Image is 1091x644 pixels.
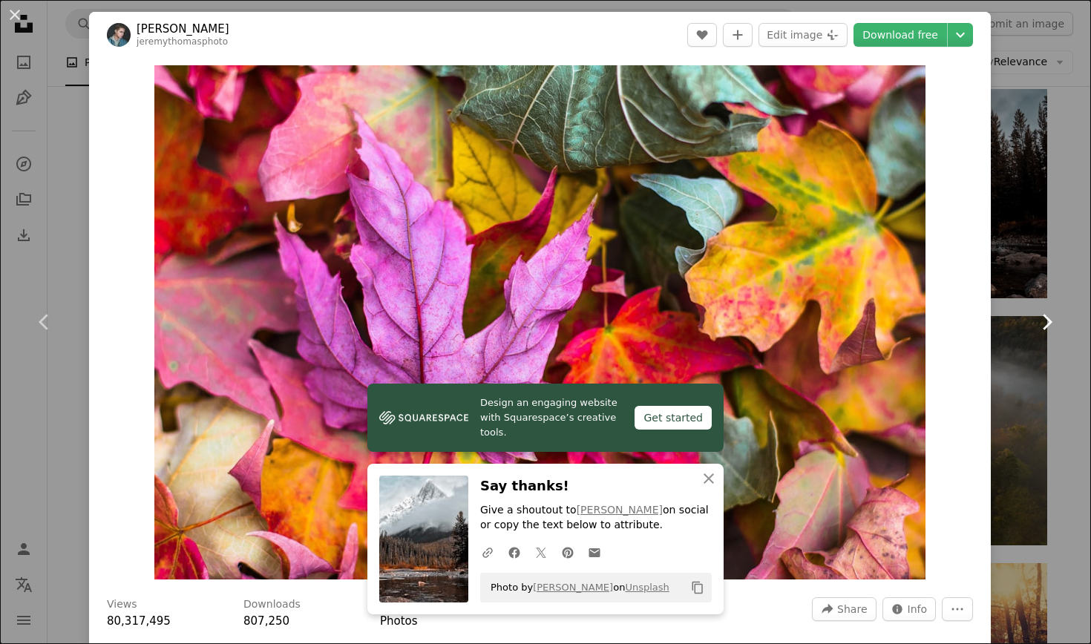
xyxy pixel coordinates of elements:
h3: Say thanks! [480,476,712,497]
span: Share [837,598,867,620]
a: Unsplash [625,582,669,593]
button: Add to Collection [723,23,753,47]
a: [PERSON_NAME] [577,504,663,516]
a: [PERSON_NAME] [137,22,229,36]
button: Zoom in on this image [154,65,926,579]
span: Info [908,598,928,620]
a: Share on Facebook [501,537,528,567]
img: Go to Jeremy Thomas's profile [107,23,131,47]
a: Share on Twitter [528,537,554,567]
button: Like [687,23,717,47]
button: Stats about this image [882,597,937,621]
a: Photos [380,614,418,628]
span: 807,250 [243,614,289,628]
a: jeremythomasphoto [137,36,228,47]
span: Design an engaging website with Squarespace’s creative tools. [480,395,623,440]
img: file-1606177908946-d1eed1cbe4f5image [379,407,468,429]
span: Photo by on [483,576,669,599]
div: Get started [635,406,712,430]
a: Share on Pinterest [554,537,581,567]
button: Copy to clipboard [685,575,710,600]
p: Give a shoutout to on social or copy the text below to attribute. [480,503,712,533]
h3: Views [107,597,137,612]
button: Choose download size [948,23,973,47]
h3: Downloads [243,597,301,612]
button: More Actions [942,597,973,621]
a: Download free [854,23,947,47]
button: Share this image [812,597,876,621]
a: Share over email [581,537,608,567]
a: [PERSON_NAME] [533,582,613,593]
img: flat lay photography of purple and red leaves [154,65,926,579]
a: Design an engaging website with Squarespace’s creative tools.Get started [367,384,724,452]
a: Next [1002,251,1091,393]
button: Edit image [759,23,848,47]
span: 80,317,495 [107,614,171,628]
